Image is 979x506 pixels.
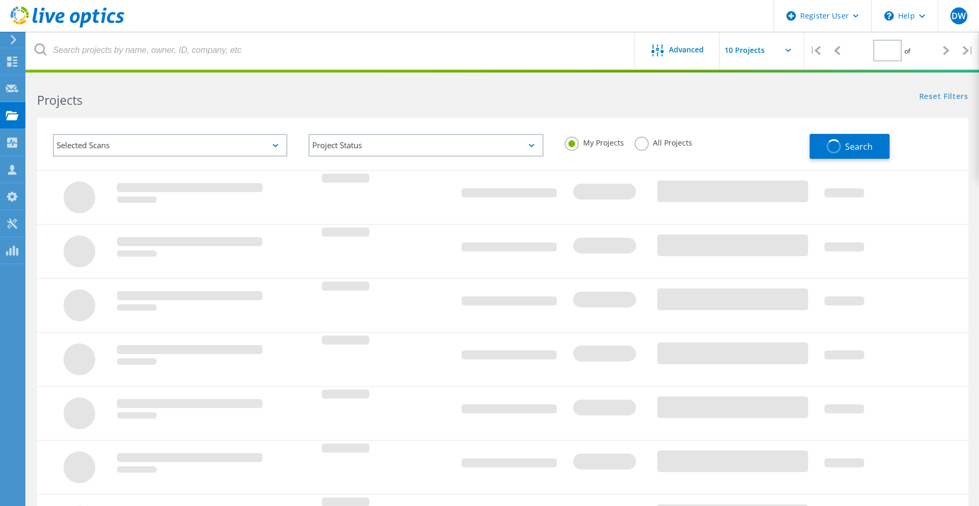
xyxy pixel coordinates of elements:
[26,32,636,69] input: Search projects by name, owner, ID, company, etc
[804,32,826,69] div: |
[634,137,692,147] label: All Projects
[11,22,124,30] a: Live Optics Dashboard
[904,47,910,56] span: of
[669,46,704,53] span: Advanced
[845,141,873,152] span: Search
[37,92,83,109] b: Projects
[810,134,890,159] button: Search
[309,134,543,157] div: Project Status
[884,11,894,21] svg: \n
[919,93,968,102] a: Reset Filters
[565,137,624,147] label: My Projects
[53,134,287,157] div: Selected Scans
[951,12,966,20] span: DW
[957,32,979,69] div: |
